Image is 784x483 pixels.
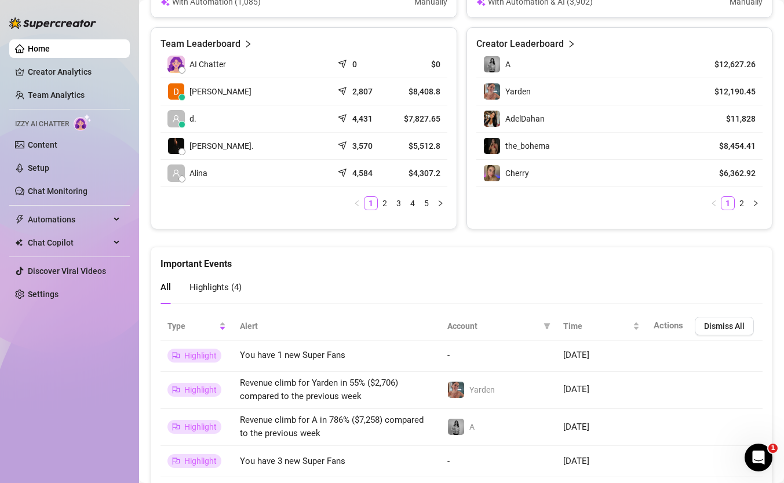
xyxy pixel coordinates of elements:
span: flag [172,457,180,465]
article: 2,807 [352,86,373,97]
span: Highlights ( 4 ) [189,282,242,292]
th: Alert [233,312,440,341]
span: send [338,84,349,96]
div: Important Events [161,247,763,271]
button: right [433,196,447,210]
span: send [338,111,349,123]
img: AI Chatter [74,114,92,131]
span: A [505,60,510,69]
span: [DATE] [563,422,589,432]
a: Team Analytics [28,90,85,100]
img: logo-BBDzfeDw.svg [9,17,96,29]
span: Type [167,320,217,332]
img: AdelDahan [484,111,500,127]
span: Highlight [184,351,217,360]
img: Dana Roz [168,83,184,100]
span: - [447,350,450,360]
span: [PERSON_NAME] [189,85,251,98]
button: Dismiss All [695,317,754,335]
article: $6,362.92 [703,167,756,179]
li: Next Page [749,196,763,210]
span: - [447,456,450,466]
article: $7,827.65 [397,113,440,125]
article: Team Leaderboard [161,37,240,51]
span: Automations [28,210,110,229]
span: right [752,200,759,207]
a: 2 [378,197,391,210]
img: Yarden [448,382,464,398]
span: Account [447,320,539,332]
li: 1 [364,196,378,210]
span: Yarden [469,385,495,394]
span: Alina [189,167,207,180]
button: left [707,196,721,210]
span: Actions [654,320,683,331]
article: $5,512.8 [397,140,440,152]
span: filter [541,317,553,335]
img: Chat Copilot [15,239,23,247]
a: 1 [364,197,377,210]
span: Yarden [505,87,531,96]
span: You have 3 new Super Fans [240,456,345,466]
span: Highlight [184,385,217,394]
span: A [469,422,475,431]
img: the_bohema [484,138,500,154]
article: $11,828 [703,113,756,125]
iframe: Intercom live chat [745,444,772,471]
span: flag [172,423,180,431]
span: All [161,282,171,292]
li: 1 [721,196,735,210]
span: d. [189,112,196,125]
a: 1 [721,197,734,210]
a: Home [28,44,50,53]
span: AdelDahan [505,114,545,123]
span: filter [544,323,550,330]
span: [DATE] [563,350,589,360]
article: $8,454.41 [703,140,756,152]
span: send [338,57,349,68]
span: user [172,169,180,177]
article: 0 [352,58,357,70]
img: Chap צ׳אפ [168,138,184,154]
a: 5 [420,197,433,210]
button: right [749,196,763,210]
article: $4,307.2 [397,167,440,179]
span: left [710,200,717,207]
span: right [567,37,575,51]
span: Time [563,320,630,332]
span: You have 1 new Super Fans [240,350,345,360]
span: Highlight [184,456,217,466]
li: 5 [420,196,433,210]
article: 4,584 [352,167,373,179]
th: Type [161,312,233,341]
span: the_bohema [505,141,550,151]
a: Content [28,140,57,149]
article: 4,431 [352,113,373,125]
button: left [350,196,364,210]
li: Next Page [433,196,447,210]
span: Revenue climb for A in 786% ($7,258) compared to the previous week [240,415,424,439]
a: Settings [28,290,59,299]
span: [DATE] [563,456,589,466]
a: Chat Monitoring [28,186,87,196]
article: $12,190.45 [703,86,756,97]
a: Creator Analytics [28,63,121,81]
span: send [338,138,349,150]
a: 3 [392,197,405,210]
span: left [353,200,360,207]
span: Revenue climb for Yarden in 55% ($2,706) compared to the previous week [240,378,398,402]
article: 3,570 [352,140,373,152]
img: A [484,56,500,72]
span: Izzy AI Chatter [15,119,69,130]
img: Cherry [484,165,500,181]
span: [PERSON_NAME]. [189,140,254,152]
article: $0 [397,58,440,70]
a: 4 [406,197,419,210]
article: Creator Leaderboard [476,37,564,51]
span: send [338,166,349,177]
span: flag [172,386,180,394]
span: Cherry [505,169,529,178]
span: AI Chatter [189,58,226,71]
article: $8,408.8 [397,86,440,97]
a: Setup [28,163,49,173]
